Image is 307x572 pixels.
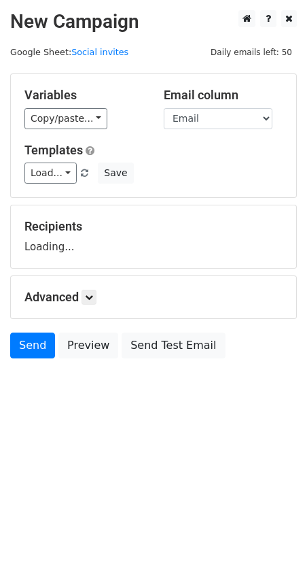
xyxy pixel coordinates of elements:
[10,10,297,33] h2: New Campaign
[164,88,283,103] h5: Email column
[58,333,118,358] a: Preview
[71,47,128,57] a: Social invites
[24,88,143,103] h5: Variables
[24,290,283,305] h5: Advanced
[98,163,133,184] button: Save
[24,108,107,129] a: Copy/paste...
[24,219,283,254] div: Loading...
[10,333,55,358] a: Send
[122,333,225,358] a: Send Test Email
[206,45,297,60] span: Daily emails left: 50
[24,163,77,184] a: Load...
[24,219,283,234] h5: Recipients
[24,143,83,157] a: Templates
[10,47,128,57] small: Google Sheet:
[206,47,297,57] a: Daily emails left: 50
